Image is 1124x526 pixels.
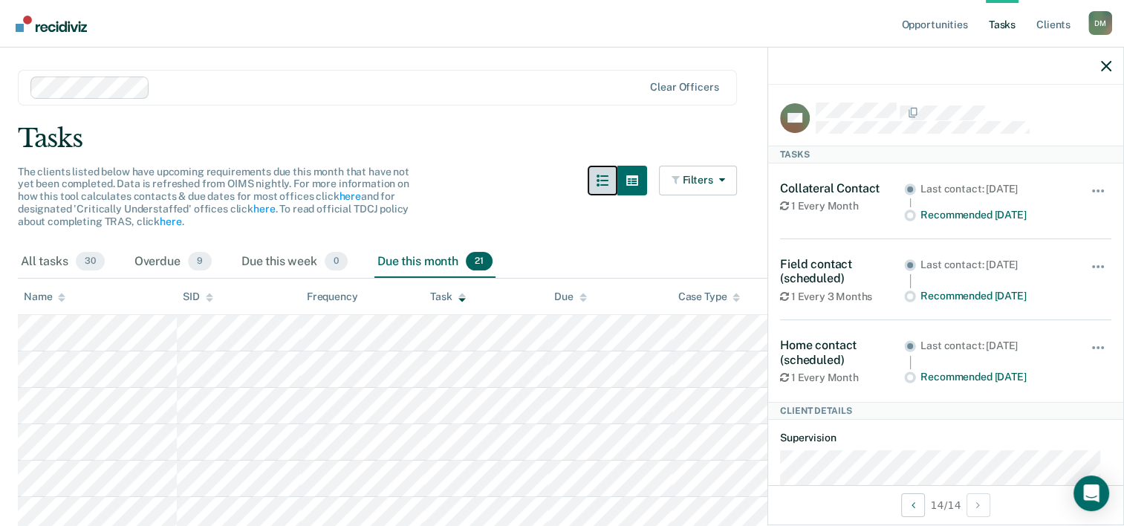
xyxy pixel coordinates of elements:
a: here [160,215,181,227]
div: 14 / 14 [768,485,1123,525]
div: Clear officers [650,81,718,94]
div: Due this week [238,246,351,279]
div: Last contact: [DATE] [920,183,1070,195]
div: Last contact: [DATE] [920,259,1070,271]
div: Client Details [768,402,1123,420]
div: Recommended [DATE] [920,209,1070,221]
span: 21 [466,252,493,271]
div: 1 Every Month [780,200,904,212]
div: Name [24,290,65,303]
div: 1 Every 3 Months [780,290,904,303]
span: 30 [76,252,105,271]
div: Open Intercom Messenger [1073,475,1109,511]
span: 0 [325,252,348,271]
a: here [253,203,275,215]
div: Tasks [768,146,1123,163]
img: Recidiviz [16,16,87,32]
div: 1 Every Month [780,371,904,384]
div: Task [430,290,465,303]
div: Due [554,290,587,303]
button: Next Client [967,493,990,517]
button: Profile dropdown button [1088,11,1112,35]
div: Home contact (scheduled) [780,338,904,366]
button: Filters [659,166,738,195]
div: Case Type [678,290,741,303]
span: 9 [188,252,212,271]
span: The clients listed below have upcoming requirements due this month that have not yet been complet... [18,166,409,227]
a: here [339,190,360,202]
div: SID [183,290,213,303]
div: Due this month [374,246,496,279]
div: Overdue [131,246,215,279]
div: Recommended [DATE] [920,290,1070,302]
button: Previous Client [901,493,925,517]
div: D M [1088,11,1112,35]
div: Frequency [307,290,358,303]
div: Field contact (scheduled) [780,257,904,285]
div: Recommended [DATE] [920,371,1070,383]
div: Collateral Contact [780,181,904,195]
dt: Supervision [780,432,1111,444]
div: Last contact: [DATE] [920,340,1070,352]
div: All tasks [18,246,108,279]
div: Tasks [18,123,1106,154]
